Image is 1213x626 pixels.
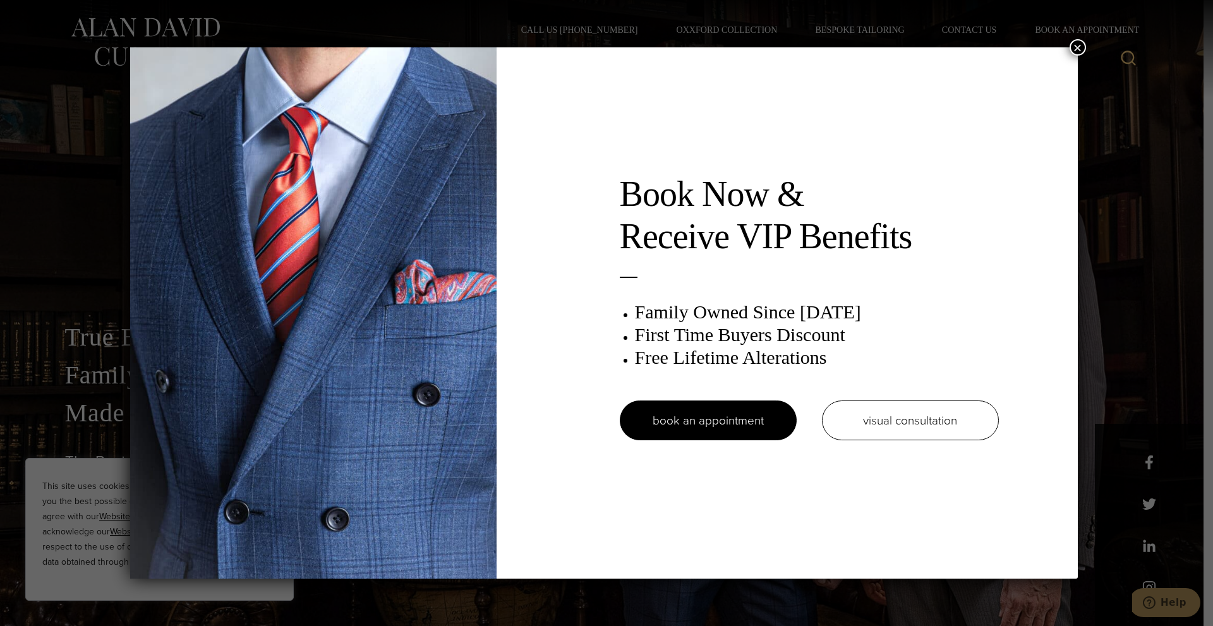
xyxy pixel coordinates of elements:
a: book an appointment [620,400,797,440]
span: Help [28,9,54,20]
a: visual consultation [822,400,999,440]
button: Close [1070,39,1086,56]
h3: Free Lifetime Alterations [635,346,999,369]
h3: First Time Buyers Discount [635,323,999,346]
h3: Family Owned Since [DATE] [635,301,999,323]
h2: Book Now & Receive VIP Benefits [620,173,999,258]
